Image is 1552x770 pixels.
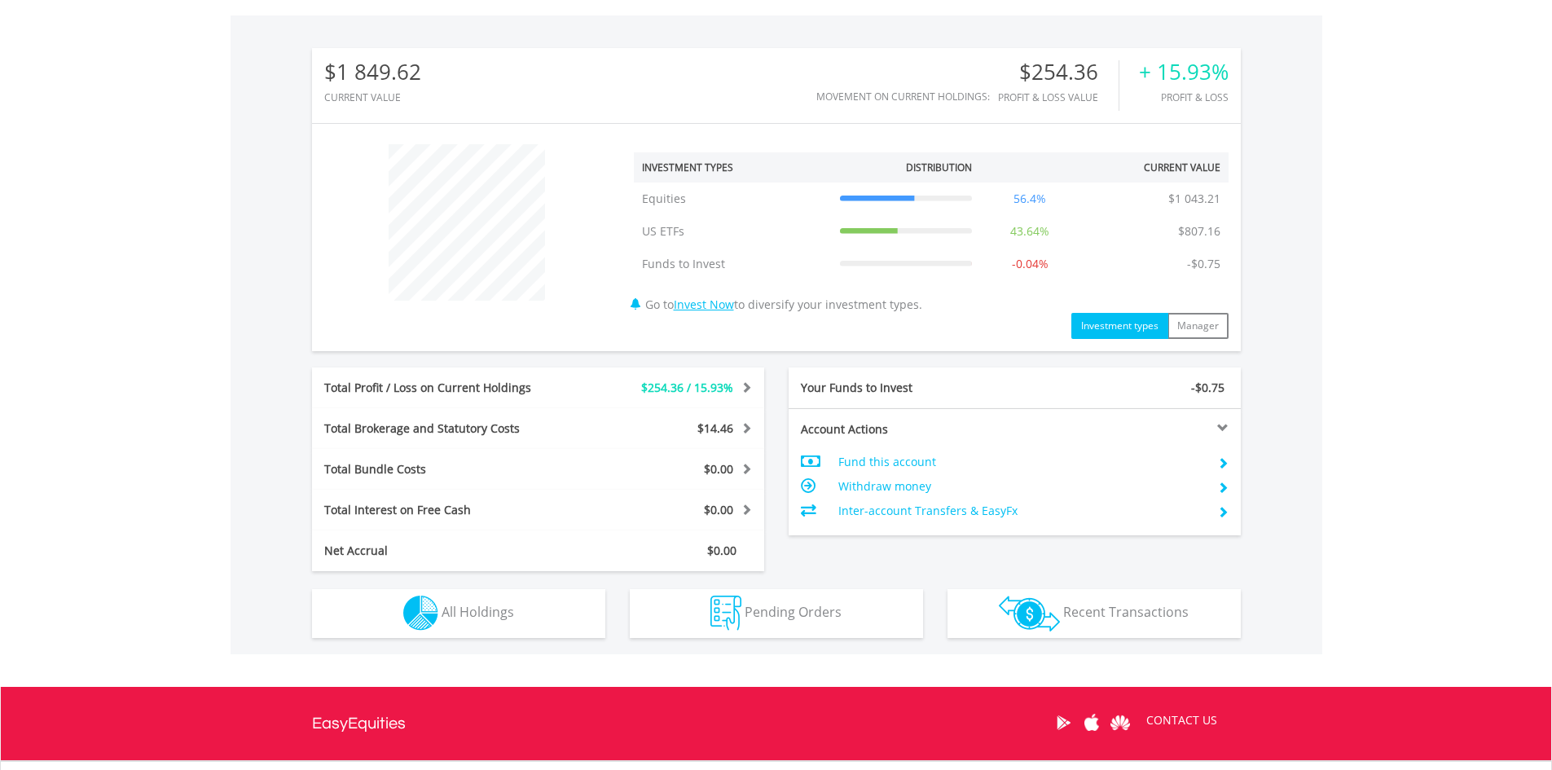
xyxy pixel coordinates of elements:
[324,92,421,103] div: CURRENT VALUE
[403,596,438,631] img: holdings-wht.png
[312,687,406,760] a: EasyEquities
[1139,60,1229,84] div: + 15.93%
[641,380,733,395] span: $254.36 / 15.93%
[1139,92,1229,103] div: Profit & Loss
[312,461,576,477] div: Total Bundle Costs
[442,603,514,621] span: All Holdings
[838,499,1204,523] td: Inter-account Transfers & EasyFx
[634,215,832,248] td: US ETFs
[1179,248,1229,280] td: -$0.75
[1071,313,1168,339] button: Investment types
[622,136,1241,339] div: Go to to diversify your investment types.
[1063,603,1189,621] span: Recent Transactions
[312,380,576,396] div: Total Profit / Loss on Current Holdings
[980,248,1079,280] td: -0.04%
[634,183,832,215] td: Equities
[789,421,1015,438] div: Account Actions
[697,420,733,436] span: $14.46
[1049,697,1078,748] a: Google Play
[980,215,1079,248] td: 43.64%
[999,596,1060,631] img: transactions-zar-wht.png
[1078,697,1106,748] a: Apple
[1170,215,1229,248] td: $807.16
[312,502,576,518] div: Total Interest on Free Cash
[998,92,1119,103] div: Profit & Loss Value
[634,248,832,280] td: Funds to Invest
[947,589,1241,638] button: Recent Transactions
[1079,152,1229,183] th: Current Value
[745,603,842,621] span: Pending Orders
[704,502,733,517] span: $0.00
[1135,697,1229,743] a: CONTACT US
[312,543,576,559] div: Net Accrual
[704,461,733,477] span: $0.00
[634,152,832,183] th: Investment Types
[324,60,421,84] div: $1 849.62
[312,420,576,437] div: Total Brokerage and Statutory Costs
[630,589,923,638] button: Pending Orders
[674,297,734,312] a: Invest Now
[838,450,1204,474] td: Fund this account
[710,596,741,631] img: pending_instructions-wht.png
[707,543,736,558] span: $0.00
[312,589,605,638] button: All Holdings
[838,474,1204,499] td: Withdraw money
[906,161,972,174] div: Distribution
[1160,183,1229,215] td: $1 043.21
[1191,380,1224,395] span: -$0.75
[789,380,1015,396] div: Your Funds to Invest
[816,91,990,102] div: Movement on Current Holdings:
[1167,313,1229,339] button: Manager
[980,183,1079,215] td: 56.4%
[998,60,1119,84] div: $254.36
[1106,697,1135,748] a: Huawei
